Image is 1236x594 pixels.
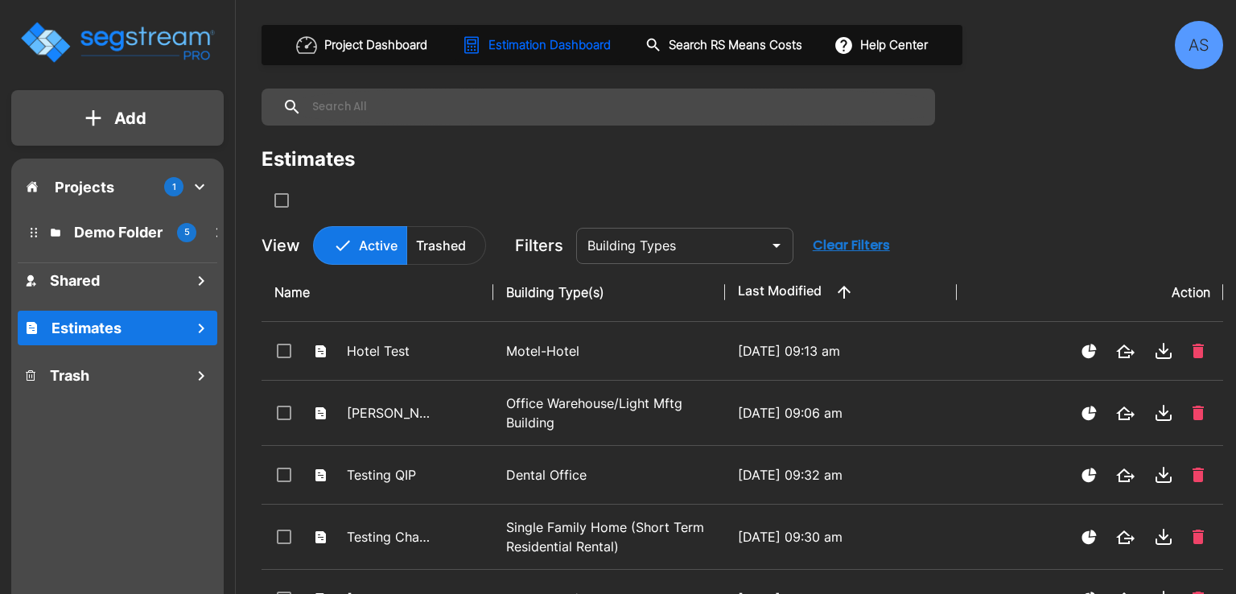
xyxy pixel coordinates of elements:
button: Trashed [406,226,486,265]
p: Demo Folder [74,221,164,243]
button: Download [1147,335,1180,367]
button: Show Ranges [1075,461,1103,489]
div: AS [1175,21,1223,69]
button: Help Center [830,30,934,60]
h1: Estimation Dashboard [488,36,611,55]
th: Building Type(s) [493,263,725,322]
h1: Project Dashboard [324,36,427,55]
h1: Search RS Means Costs [669,36,802,55]
p: Motel-Hotel [506,341,712,361]
button: SelectAll [266,184,298,217]
p: [DATE] 09:30 am [738,527,944,547]
p: Add [114,106,146,130]
div: Estimates [262,145,355,174]
p: View [262,233,300,258]
h1: Shared [50,270,100,291]
img: Logo [19,19,216,65]
p: Single Family Home (Short Term Residential Rental) [506,518,712,556]
button: Search RS Means Costs [639,30,811,61]
p: Dental Office [506,465,712,485]
button: Delete [1186,399,1210,427]
h1: Trash [50,365,89,386]
input: Search All [302,89,927,126]
button: Clear Filters [806,229,896,262]
p: Hotel Test [347,341,435,361]
p: Testing Changes [347,527,435,547]
p: Trashed [416,236,466,255]
p: Active [359,236,398,255]
h1: Estimates [51,317,122,339]
p: Projects [55,176,114,198]
button: Download [1147,521,1180,553]
button: Open [765,234,788,257]
p: [DATE] 09:13 am [738,341,944,361]
button: Project Dashboard [290,27,436,63]
div: Name [274,283,480,302]
th: Action [957,263,1223,322]
button: Show Ranges [1075,523,1103,551]
p: [DATE] 09:06 am [738,403,944,423]
button: Delete [1186,523,1210,551]
button: Delete [1186,461,1210,489]
p: 5 [184,225,190,239]
div: Platform [313,226,486,265]
p: [PERSON_NAME] 2025 [347,403,435,423]
button: Open New Tab [1110,338,1141,365]
button: Download [1147,459,1180,491]
p: Filters [515,233,563,258]
p: 1 [172,180,176,194]
button: Open New Tab [1110,462,1141,489]
p: Office Warehouse/Light Mftg Building [506,394,712,432]
button: Open New Tab [1110,524,1141,551]
button: Show Ranges [1075,399,1103,427]
th: Last Modified [725,263,957,322]
button: Active [313,226,407,265]
button: Delete [1186,337,1210,365]
button: Show Ranges [1075,337,1103,365]
p: [DATE] 09:32 am [738,465,944,485]
input: Building Types [581,234,762,257]
button: Open New Tab [1110,400,1141,427]
button: Download [1147,397,1180,429]
button: Add [11,95,224,142]
button: Estimation Dashboard [455,28,620,62]
p: Testing QIP [347,465,435,485]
